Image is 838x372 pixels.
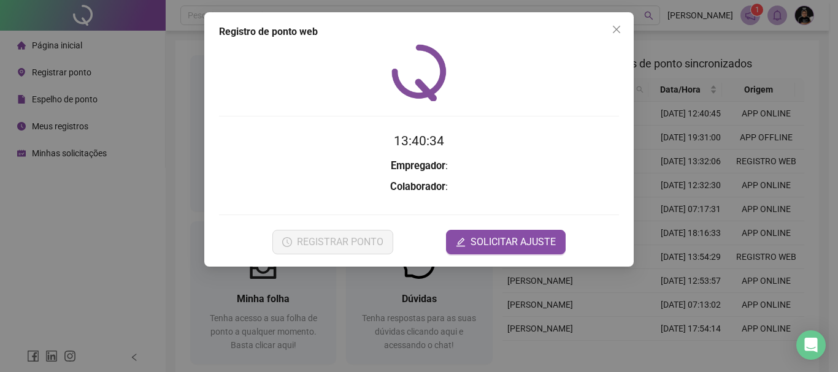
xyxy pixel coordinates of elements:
span: close [612,25,621,34]
button: editSOLICITAR AJUSTE [446,230,566,254]
button: REGISTRAR PONTO [272,230,393,254]
div: Open Intercom Messenger [796,330,826,360]
strong: Colaborador [390,181,445,192]
span: SOLICITAR AJUSTE [471,235,556,249]
time: 13:40:34 [394,134,444,148]
div: Registro de ponto web [219,25,619,39]
h3: : [219,179,619,195]
button: Close [607,20,626,39]
h3: : [219,158,619,174]
img: QRPoint [391,44,447,101]
span: edit [456,237,466,247]
strong: Empregador [391,160,445,172]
